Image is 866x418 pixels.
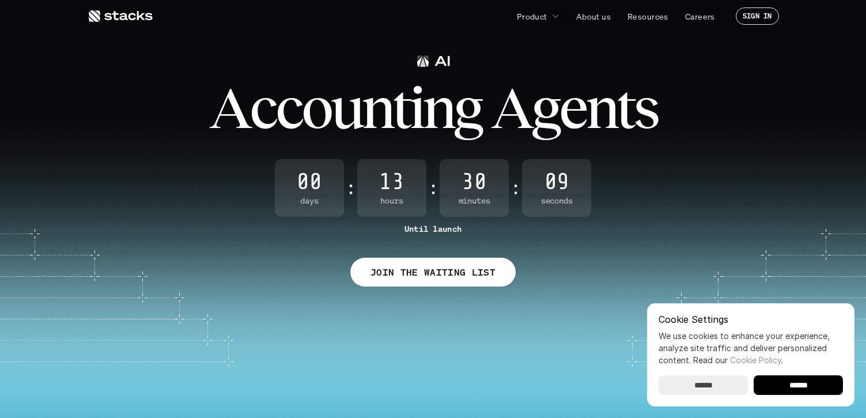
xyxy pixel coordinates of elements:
[409,82,422,134] span: i
[685,10,715,22] p: Careers
[743,12,772,20] p: SIGN IN
[370,264,496,281] p: JOIN THE WAITING LIST
[659,315,843,324] p: Cookie Settings
[429,178,437,198] strong: :
[357,196,426,206] span: Hours
[617,82,633,134] span: t
[569,6,618,27] a: About us
[453,82,481,134] span: g
[730,355,781,365] a: Cookie Policy
[249,82,275,134] span: c
[440,196,509,206] span: Minutes
[491,82,531,134] span: A
[559,82,585,134] span: e
[678,6,722,27] a: Careers
[621,6,675,27] a: Resources
[576,10,611,22] p: About us
[275,82,301,134] span: c
[301,82,331,134] span: o
[440,171,509,194] span: 30
[511,178,520,198] strong: :
[346,178,355,198] strong: :
[331,82,361,134] span: u
[531,82,559,134] span: g
[392,82,409,134] span: t
[693,355,783,365] span: Read our .
[736,7,779,25] a: SIGN IN
[627,10,668,22] p: Resources
[633,82,657,134] span: s
[659,330,843,366] p: We use cookies to enhance your experience, analyze site traffic and deliver personalized content.
[275,171,344,194] span: 00
[357,171,426,194] span: 13
[522,196,591,206] span: Seconds
[585,82,617,134] span: n
[422,82,453,134] span: n
[209,82,249,134] span: A
[361,82,392,134] span: n
[275,196,344,206] span: Days
[517,10,547,22] p: Product
[522,171,591,194] span: 09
